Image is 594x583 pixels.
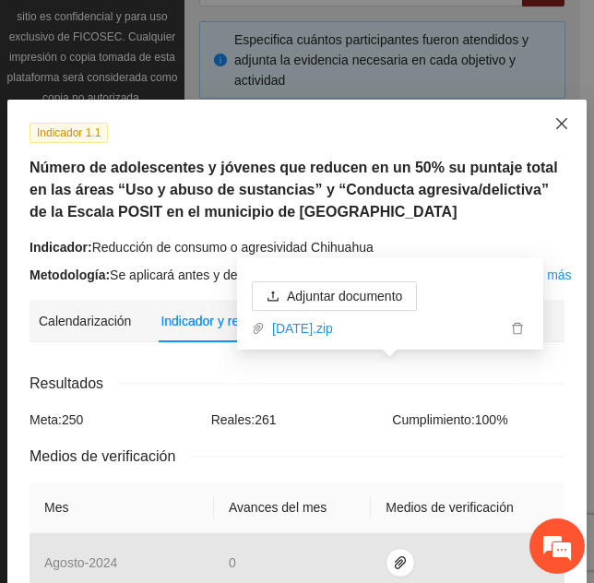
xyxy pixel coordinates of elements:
span: Estamos en línea. [107,188,255,375]
span: Resultados [30,372,118,395]
div: Chatee con nosotros ahora [96,94,310,118]
span: agosto - 2024 [44,555,117,570]
button: paper-clip [386,548,415,577]
th: Mes [30,482,214,533]
div: Calendarización [39,311,131,331]
span: 0 [229,555,236,570]
button: Close [537,100,587,149]
span: close [554,116,569,131]
span: paper-clip [252,322,265,335]
span: upload [267,290,279,304]
div: Meta: 250 [25,410,207,430]
span: Reales: 261 [211,412,277,427]
span: Indicador 1.1 [30,123,108,143]
span: Adjuntar documento [287,286,402,306]
th: Medios de verificación [371,482,564,533]
span: paper-clip [386,555,414,570]
h5: Número de adolescentes y jóvenes que reducen en un 50% su puntaje total en las áreas “Uso y abuso... [30,157,564,223]
div: Minimizar ventana de chat en vivo [303,9,347,54]
strong: Indicador: [30,240,92,255]
th: Avances del mes [214,482,371,533]
textarea: Escriba su mensaje y pulse “Intro” [9,387,351,452]
span: Medios de verificación [30,445,190,468]
button: uploadAdjuntar documento [252,281,417,311]
button: delete [506,318,529,339]
span: delete [507,322,528,335]
div: Cumplimiento: 100 % [387,410,569,430]
div: Se aplicará antes y después de la intervención la escala Problem O [30,265,564,285]
strong: Metodología: [30,268,110,282]
div: Reducción de consumo o agresividad Chihuahua [30,237,564,257]
a: [DATE].zip [265,318,506,339]
div: Indicador y resultados [160,311,287,331]
span: uploadAdjuntar documento [252,289,417,303]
